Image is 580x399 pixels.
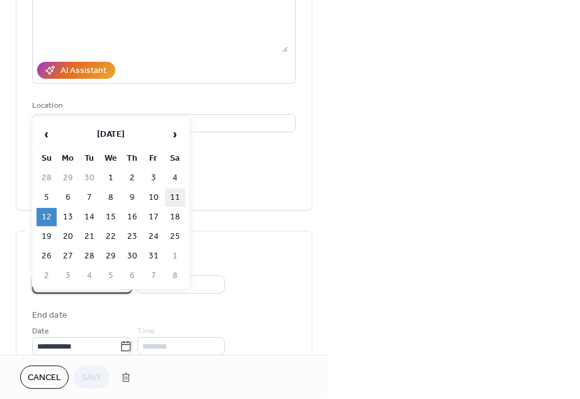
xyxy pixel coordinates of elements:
td: 22 [101,228,121,246]
td: 3 [144,169,164,187]
td: 7 [144,267,164,285]
th: Mo [58,149,78,168]
td: 9 [122,188,142,207]
td: 3 [58,267,78,285]
td: 11 [165,188,185,207]
div: End date [32,309,67,322]
td: 12 [37,208,57,226]
td: 2 [37,267,57,285]
th: [DATE] [58,121,164,148]
span: Time [137,325,155,338]
span: ‹ [37,122,56,147]
td: 16 [122,208,142,226]
td: 28 [79,247,100,265]
td: 8 [165,267,185,285]
td: 27 [58,247,78,265]
td: 1 [165,247,185,265]
td: 1 [101,169,121,187]
td: 29 [101,247,121,265]
td: 6 [58,188,78,207]
td: 7 [79,188,100,207]
td: 28 [37,169,57,187]
th: Sa [165,149,185,168]
td: 15 [101,208,121,226]
td: 31 [144,247,164,265]
span: Date [32,325,49,338]
th: Th [122,149,142,168]
td: 13 [58,208,78,226]
th: We [101,149,121,168]
div: AI Assistant [60,65,106,78]
td: 24 [144,228,164,246]
td: 19 [37,228,57,246]
td: 4 [79,267,100,285]
td: 21 [79,228,100,246]
th: Fr [144,149,164,168]
span: Cancel [28,372,61,385]
td: 2 [122,169,142,187]
th: Tu [79,149,100,168]
td: 5 [37,188,57,207]
td: 5 [101,267,121,285]
div: Location [32,99,293,112]
td: 10 [144,188,164,207]
td: 18 [165,208,185,226]
td: 8 [101,188,121,207]
td: 30 [79,169,100,187]
td: 26 [37,247,57,265]
td: 14 [79,208,100,226]
button: Cancel [20,366,69,389]
th: Su [37,149,57,168]
td: 6 [122,267,142,285]
button: AI Assistant [37,62,115,79]
td: 23 [122,228,142,246]
td: 25 [165,228,185,246]
td: 20 [58,228,78,246]
td: 29 [58,169,78,187]
td: 4 [165,169,185,187]
span: › [166,122,185,147]
td: 17 [144,208,164,226]
td: 30 [122,247,142,265]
